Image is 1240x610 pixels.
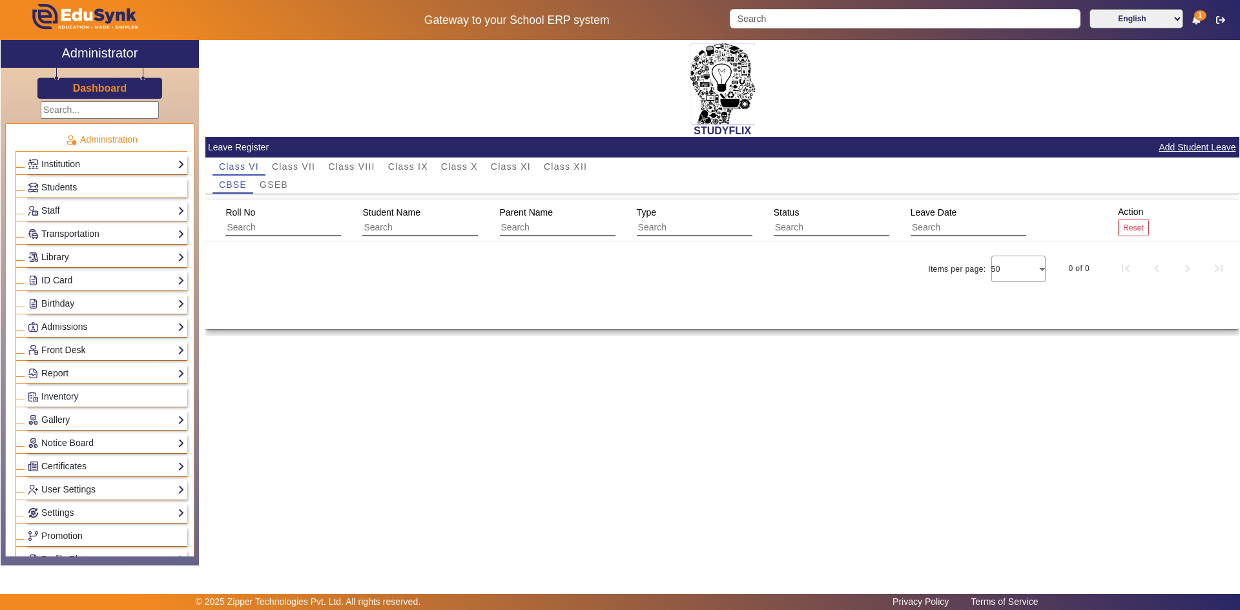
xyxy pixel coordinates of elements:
[1172,253,1203,284] button: Next page
[1157,139,1237,156] button: Add Student Leave
[911,219,1026,236] input: Search
[632,201,769,241] div: Type
[637,219,752,236] input: Search
[1118,219,1149,236] button: Reset
[362,207,420,218] span: Student Name
[1141,253,1172,284] button: Previous page
[544,162,587,171] span: Class XII
[317,14,716,27] h5: Gateway to your School ERP system
[28,531,38,541] img: Branchoperations.png
[774,207,800,218] span: Status
[495,201,632,241] div: Parent Name
[328,162,375,171] span: Class VIII
[205,125,1239,137] h2: STUDYFLIX
[690,43,755,125] img: 2da83ddf-6089-4dce-a9e2-416746467bdd
[500,207,553,218] span: Parent Name
[41,391,79,402] span: Inventory
[730,9,1080,28] input: Search
[62,45,138,61] h2: Administrator
[491,162,531,171] span: Class XI
[500,219,615,236] input: Search
[72,81,128,95] a: Dashboard
[1069,262,1090,275] div: 0 of 0
[219,162,259,171] span: Class VI
[441,162,478,171] span: Class X
[1194,10,1206,21] span: 1
[886,593,955,610] a: Privacy Policy
[73,82,127,94] h3: Dashboard
[388,162,428,171] span: Class IX
[221,201,357,241] div: Roll No
[28,180,185,195] a: Students
[28,392,38,402] img: Inventory.png
[260,180,288,189] span: GSEB
[41,101,159,119] input: Search...
[219,180,247,189] span: CBSE
[1,40,199,68] a: Administrator
[637,207,656,218] span: Type
[41,531,83,541] span: Promotion
[774,219,889,236] input: Search
[41,182,77,192] span: Students
[225,219,341,236] input: Search
[362,219,478,236] input: Search
[1113,200,1153,241] div: Action
[358,201,494,241] div: Student Name
[769,201,905,241] div: Status
[1203,253,1234,284] button: Last page
[911,207,957,218] span: Leave Date
[964,593,1044,610] a: Terms of Service
[928,263,986,276] div: Items per page:
[196,595,421,609] p: © 2025 Zipper Technologies Pvt. Ltd. All rights reserved.
[28,183,38,192] img: Students.png
[225,207,255,218] span: Roll No
[28,529,185,544] a: Promotion
[65,134,77,146] img: Administration.png
[205,137,1239,158] mat-card-header: Leave Register
[28,389,185,404] a: Inventory
[1110,253,1141,284] button: First page
[272,162,315,171] span: Class VII
[15,133,187,147] p: Administration
[906,201,1042,241] div: Leave Date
